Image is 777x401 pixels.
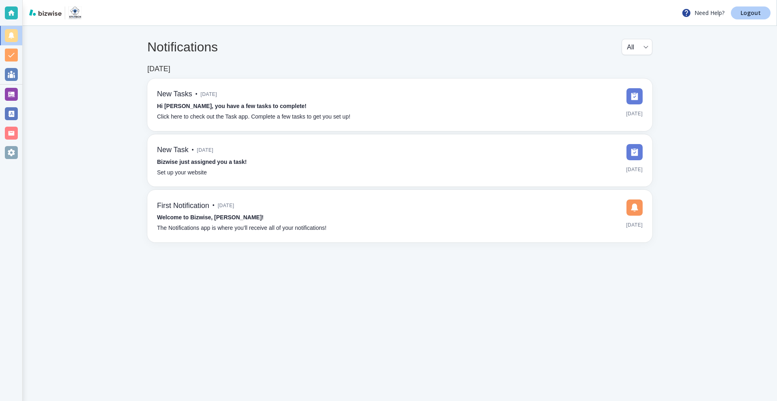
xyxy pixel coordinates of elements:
[157,159,247,165] strong: Bizwise just assigned you a task!
[157,168,207,177] p: Set up your website
[201,88,217,100] span: [DATE]
[626,199,643,216] img: DashboardSidebarNotification.svg
[29,9,62,16] img: bizwise
[626,88,643,104] img: DashboardSidebarTasks.svg
[627,39,647,55] div: All
[157,90,192,99] h6: New Tasks
[157,103,307,109] strong: Hi [PERSON_NAME], you have a few tasks to complete!
[147,65,170,74] h6: [DATE]
[731,6,771,19] a: Logout
[157,146,189,155] h6: New Task
[147,39,218,55] h4: Notifications
[626,108,643,120] span: [DATE]
[195,90,197,99] p: •
[157,112,350,121] p: Click here to check out the Task app. Complete a few tasks to get you set up!
[212,201,214,210] p: •
[68,6,82,19] img: StuTech
[218,199,234,212] span: [DATE]
[626,163,643,176] span: [DATE]
[157,224,327,233] p: The Notifications app is where you’ll receive all of your notifications!
[626,144,643,160] img: DashboardSidebarTasks.svg
[147,134,652,187] a: New Task•[DATE]Bizwise just assigned you a task!Set up your website[DATE]
[157,202,209,210] h6: First Notification
[147,190,652,242] a: First Notification•[DATE]Welcome to Bizwise, [PERSON_NAME]!The Notifications app is where you’ll ...
[681,8,724,18] p: Need Help?
[157,214,263,221] strong: Welcome to Bizwise, [PERSON_NAME]!
[147,79,652,131] a: New Tasks•[DATE]Hi [PERSON_NAME], you have a few tasks to complete!Click here to check out the Ta...
[197,144,214,156] span: [DATE]
[192,146,194,155] p: •
[626,219,643,231] span: [DATE]
[741,10,761,16] p: Logout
